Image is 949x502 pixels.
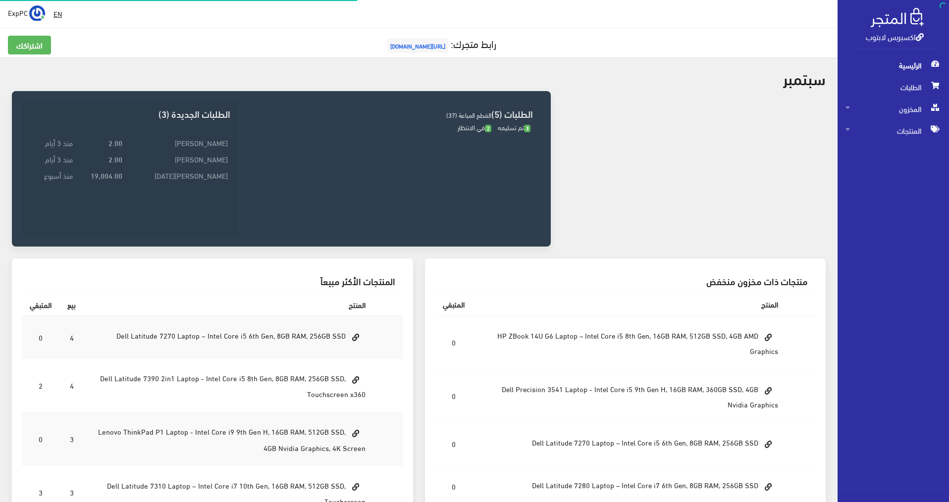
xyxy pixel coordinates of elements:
td: [PERSON_NAME] [125,134,230,151]
span: في الانتظار [458,121,491,133]
a: EN [50,5,66,23]
td: 4 [59,315,84,358]
td: [PERSON_NAME][DATE] [125,167,230,183]
h3: الطلبات (5) [246,109,533,118]
span: القطع المباعة (37) [446,109,491,121]
span: الطلبات [845,76,941,98]
a: اشتراكك [8,36,51,54]
td: HP ZBook 14U G6 Laptop – Intel Core i5 8th Gen, 16GB RAM, 512GB SSD, 4GB AMD Graphics [473,315,787,369]
strong: 19,004.00 [91,170,122,181]
th: المنتج [84,294,373,316]
td: Dell Latitude 7270 Laptop – Intel Core i5 6th Gen, 8GB RAM, 256GB SSD [473,423,787,465]
h3: المنتجات الأكثر مبيعاً [30,276,395,286]
td: منذ 3 أيام [30,134,75,151]
td: [PERSON_NAME] [125,151,230,167]
td: Dell Latitude 7270 Laptop – Intel Core i5 6th Gen, 8GB RAM, 256GB SSD [84,315,373,358]
th: المتبقي [22,294,59,316]
span: 3 [524,125,530,132]
img: ... [29,5,45,21]
td: 0 [435,369,473,423]
th: المتبقي [435,294,473,315]
td: 4 [59,358,84,412]
td: منذ أسبوع [30,167,75,183]
td: Lenovo ThinkPad P1 Laptop - Intel Core i9 9th Gen H, 16GB RAM, 512GB SSD, 4GB Nvidia Graphics, 4K... [84,412,373,465]
a: المنتجات [838,120,949,142]
span: المنتجات [845,120,941,142]
h3: منتجات ذات مخزون منخفض [443,276,808,286]
th: المنتج [473,294,787,315]
a: رابط متجرك:[URL][DOMAIN_NAME] [385,34,496,52]
strong: 2.00 [108,153,122,164]
td: 0 [435,315,473,369]
span: الرئيسية [845,54,941,76]
u: EN [53,7,62,20]
a: اكسبريس لابتوب [866,29,924,44]
strong: 2.00 [108,137,122,148]
span: 2 [485,125,491,132]
td: 2 [22,358,59,412]
h3: الطلبات الجديدة (3) [30,109,230,118]
span: ExpPC [8,6,28,19]
td: Dell Latitude 7390 2in1 Laptop - Intel Core i5 8th Gen, 8GB RAM, 256GB SSD, Touchscreen x360 [84,358,373,412]
a: الرئيسية [838,54,949,76]
td: Dell Precision 3541 Laptop - Intel Core i5 9th Gen H, 16GB RAM, 360GB SSD, 4GB Nvidia Graphics [473,369,787,423]
td: 0 [22,315,59,358]
td: 0 [22,412,59,465]
img: . [871,8,924,27]
span: المخزون [845,98,941,120]
th: بيع [59,294,84,316]
td: 0 [435,423,473,465]
td: 3 [59,412,84,465]
a: المخزون [838,98,949,120]
a: ... ExpPC [8,5,45,21]
h2: سبتمبر [783,69,826,87]
a: الطلبات [838,76,949,98]
span: تم تسليمه [498,121,530,133]
td: منذ 3 أيام [30,151,75,167]
span: [URL][DOMAIN_NAME] [387,38,448,53]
